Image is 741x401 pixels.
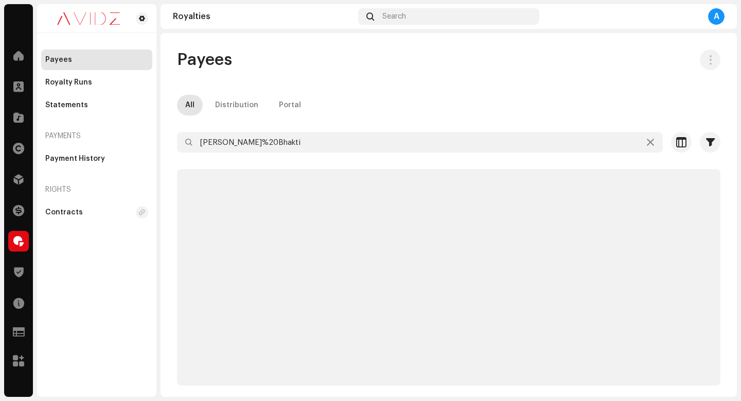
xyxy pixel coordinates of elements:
[173,12,354,21] div: Royalties
[41,202,152,223] re-m-nav-item: Contracts
[41,72,152,93] re-m-nav-item: Royalty Runs
[708,8,725,25] div: A
[45,208,83,216] div: Contracts
[45,101,88,109] div: Statements
[215,95,258,115] div: Distribution
[41,124,152,148] re-a-nav-header: Payments
[279,95,301,115] div: Portal
[41,49,152,70] re-m-nav-item: Payees
[45,78,92,87] div: Royalty Runs
[41,148,152,169] re-m-nav-item: Payment History
[382,12,406,21] span: Search
[177,132,663,153] input: Search
[41,177,152,202] re-a-nav-header: Rights
[41,95,152,115] re-m-nav-item: Statements
[177,49,232,70] span: Payees
[45,12,132,25] img: 0c631eef-60b6-411a-a233-6856366a70de
[45,56,72,64] div: Payees
[45,155,105,163] div: Payment History
[185,95,195,115] div: All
